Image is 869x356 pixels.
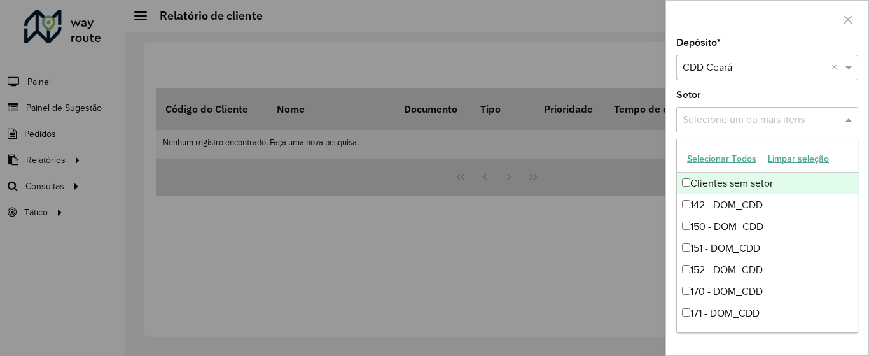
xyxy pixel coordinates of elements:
[681,149,762,169] button: Selecionar Todos
[676,87,701,103] label: Setor
[677,173,858,194] div: Clientes sem setor
[677,259,858,281] div: 152 - DOM_CDD
[676,139,858,333] ng-dropdown-panel: Options list
[677,216,858,238] div: 150 - DOM_CDD
[677,324,858,346] div: 200 - Tucudumba
[677,238,858,259] div: 151 - DOM_CDD
[762,149,835,169] button: Limpar seleção
[831,60,842,75] span: Clear all
[677,281,858,303] div: 170 - DOM_CDD
[676,35,721,50] label: Depósito
[677,194,858,216] div: 142 - DOM_CDD
[677,303,858,324] div: 171 - DOM_CDD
